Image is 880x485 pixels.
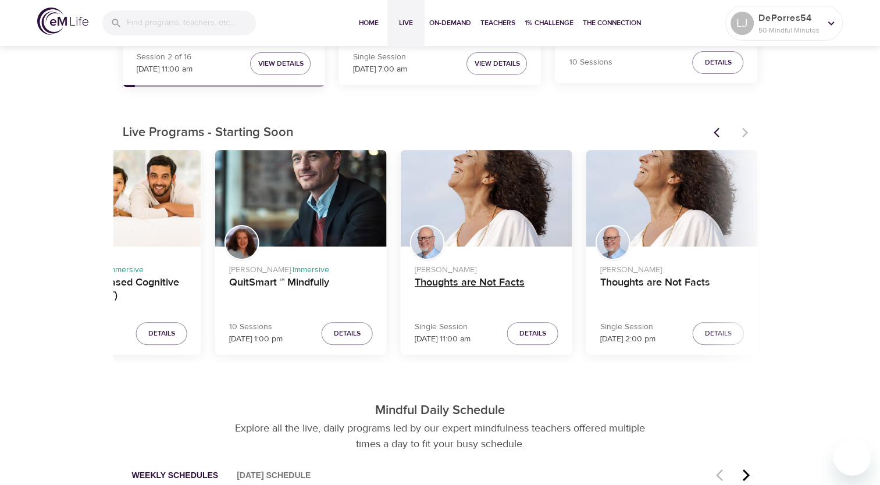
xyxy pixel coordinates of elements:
[137,63,193,76] p: [DATE] 11:00 am
[293,265,329,275] span: Immersive
[229,276,373,304] h4: QuitSmart ™ Mindfully
[352,51,407,63] p: Single Session
[107,265,144,275] span: Immersive
[415,321,471,333] p: Single Session
[127,10,256,35] input: Find programs, teachers, etc...
[833,438,871,476] iframe: Button to launch messaging window
[731,12,754,35] div: LJ
[586,150,758,247] button: Thoughts are Not Facts
[215,150,387,247] button: QuitSmart ™ Mindfully
[229,321,283,333] p: 10 Sessions
[600,259,744,276] p: [PERSON_NAME]
[758,11,820,25] p: DePorres54
[519,327,546,340] span: Details
[415,259,558,276] p: [PERSON_NAME]
[322,322,373,345] button: Details
[758,25,820,35] p: 50 Mindful Minutes
[222,420,658,452] p: Explore all the live, daily programs led by our expert mindfulness teachers offered multiple time...
[229,259,373,276] p: [PERSON_NAME] ·
[692,322,743,345] button: Details
[392,17,420,29] span: Live
[707,120,732,145] button: Previous items
[704,56,731,69] span: Details
[137,51,193,63] p: Session 2 of 16
[480,17,515,29] span: Teachers
[429,17,471,29] span: On-Demand
[692,51,743,74] button: Details
[415,276,558,304] h4: Thoughts are Not Facts
[474,58,519,70] span: View Details
[600,276,744,304] h4: Thoughts are Not Facts
[466,52,527,75] button: View Details
[136,322,187,345] button: Details
[525,17,573,29] span: 1% Challenge
[258,58,303,70] span: View Details
[583,17,641,29] span: The Connection
[113,401,767,420] p: Mindful Daily Schedule
[37,8,88,35] img: logo
[148,327,175,340] span: Details
[600,321,655,333] p: Single Session
[44,276,187,304] h4: Mindfulness-Based Cognitive Training (MBCT)
[600,333,655,345] p: [DATE] 2:00 pm
[229,333,283,345] p: [DATE] 1:00 pm
[30,150,201,247] button: Mindfulness-Based Cognitive Training (MBCT)
[123,123,707,142] p: Live Programs - Starting Soon
[44,259,187,276] p: [PERSON_NAME] ·
[401,150,572,247] button: Thoughts are Not Facts
[355,17,383,29] span: Home
[507,322,558,345] button: Details
[569,56,612,69] p: 10 Sessions
[415,333,471,345] p: [DATE] 11:00 am
[250,52,311,75] button: View Details
[334,327,361,340] span: Details
[704,327,731,340] span: Details
[352,63,407,76] p: [DATE] 7:00 am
